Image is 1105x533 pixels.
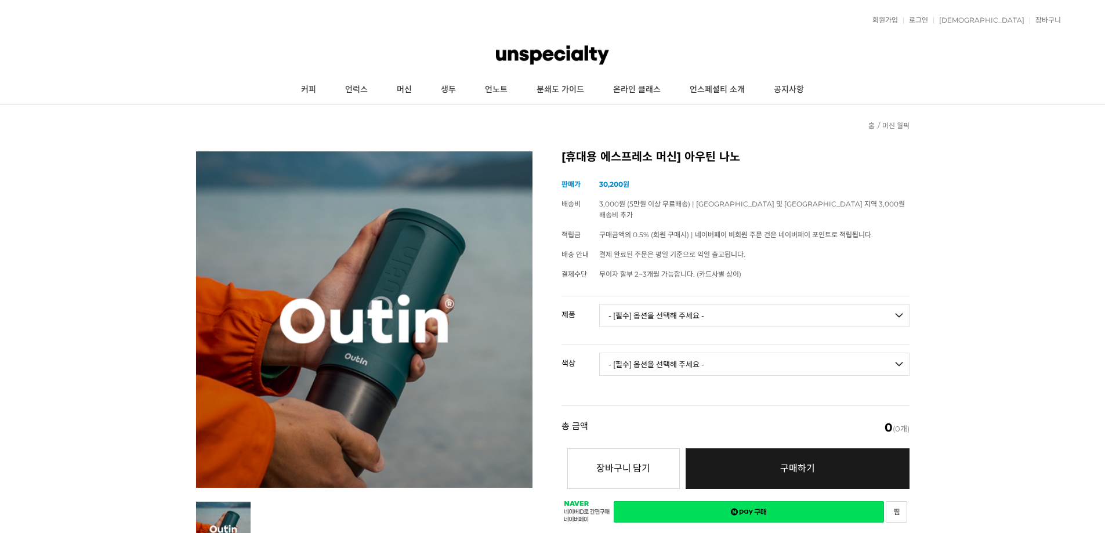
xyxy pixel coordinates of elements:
[561,151,910,163] h2: [휴대용 에스프레소 머신] 아우틴 나노
[561,250,589,259] span: 배송 안내
[426,75,470,104] a: 생두
[868,121,875,130] a: 홈
[933,17,1024,24] a: [DEMOGRAPHIC_DATA]
[561,270,587,278] span: 결제수단
[196,151,532,488] img: 아우틴 나노 휴대용 에스프레소 머신
[561,200,581,208] span: 배송비
[561,422,588,433] strong: 총 금액
[1030,17,1061,24] a: 장바구니
[614,501,884,523] a: 새창
[470,75,522,104] a: 언노트
[382,75,426,104] a: 머신
[561,345,599,372] th: 색상
[903,17,928,24] a: 로그인
[780,463,815,474] span: 구매하기
[561,296,599,323] th: 제품
[686,448,910,489] a: 구매하기
[886,501,907,523] a: 새창
[561,230,581,239] span: 적립금
[567,448,680,489] button: 장바구니 담기
[882,121,910,130] a: 머신 월픽
[599,250,745,259] span: 결제 완료된 주문은 평일 기준으로 익일 출고됩니다.
[599,75,675,104] a: 온라인 클래스
[675,75,759,104] a: 언스페셜티 소개
[599,180,629,188] strong: 30,200원
[885,420,893,434] em: 0
[522,75,599,104] a: 분쇄도 가이드
[867,17,898,24] a: 회원가입
[287,75,331,104] a: 커피
[599,230,873,239] span: 구매금액의 0.5% (회원 구매시) | 네이버페이 비회원 주문 건은 네이버페이 포인트로 적립됩니다.
[759,75,818,104] a: 공지사항
[561,180,581,188] span: 판매가
[599,270,741,278] span: 무이자 할부 2~3개월 가능합니다. (카드사별 상이)
[331,75,382,104] a: 언럭스
[599,200,905,219] span: 3,000원 (5만원 이상 무료배송) | [GEOGRAPHIC_DATA] 및 [GEOGRAPHIC_DATA] 지역 3,000원 배송비 추가
[885,422,910,433] span: (0개)
[496,38,608,72] img: 언스페셜티 몰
